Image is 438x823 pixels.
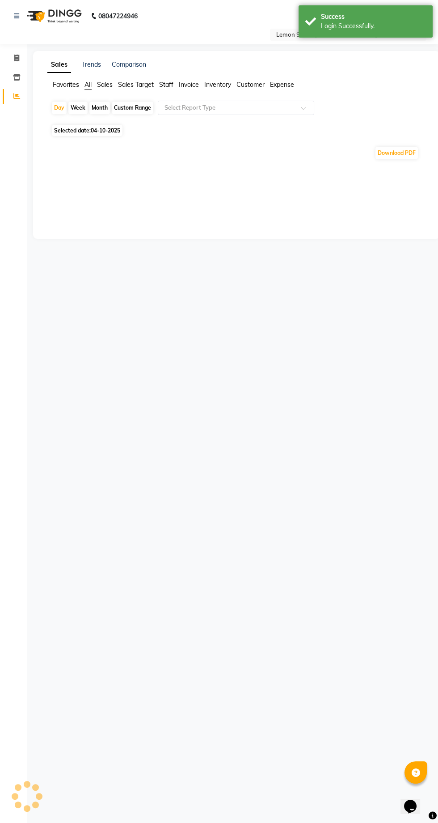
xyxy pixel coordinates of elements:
div: Success [321,12,426,21]
div: Day [52,102,67,114]
span: Staff [159,81,173,89]
span: Expense [270,81,294,89]
button: Download PDF [375,147,418,159]
span: Favorites [53,81,79,89]
span: Sales [97,81,113,89]
span: Customer [236,81,265,89]
a: Trends [82,60,101,68]
span: All [84,81,92,89]
span: Selected date: [52,125,122,136]
div: Month [89,102,110,114]
div: Week [68,102,88,114]
span: Sales Target [118,81,154,89]
b: 08047224946 [98,4,138,29]
iframe: chat widget [400,787,429,814]
a: Comparison [112,60,146,68]
span: 04-10-2025 [91,127,120,134]
span: Inventory [204,81,231,89]
div: Custom Range [112,102,153,114]
img: logo [23,4,84,29]
a: Sales [47,57,71,73]
div: Login Successfully. [321,21,426,31]
span: Invoice [179,81,199,89]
